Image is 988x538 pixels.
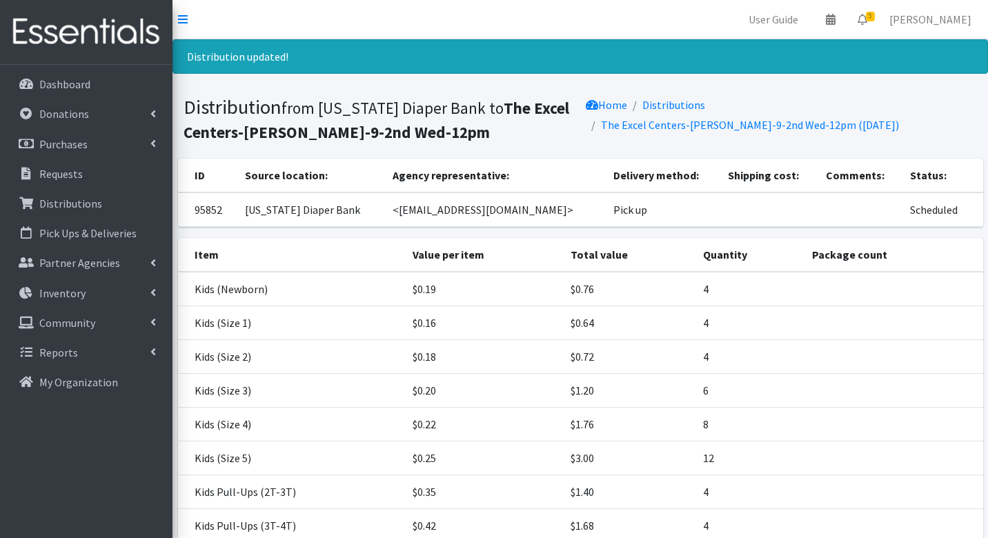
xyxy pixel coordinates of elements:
td: $0.20 [404,374,562,408]
th: Item [178,238,404,272]
a: User Guide [738,6,809,33]
p: Distributions [39,197,102,210]
b: The Excel Centers-[PERSON_NAME]-9-2nd Wed-12pm [184,98,569,142]
th: Agency representative: [384,159,605,192]
a: Inventory [6,279,167,307]
td: $1.76 [562,408,695,441]
td: Kids (Size 5) [178,441,404,475]
th: ID [178,159,237,192]
td: 4 [695,306,804,340]
td: $1.40 [562,475,695,509]
span: 5 [866,12,875,21]
th: Value per item [404,238,562,272]
td: Kids (Size 3) [178,374,404,408]
td: [US_STATE] Diaper Bank [237,192,384,227]
td: Kids (Size 2) [178,340,404,374]
td: Kids (Size 4) [178,408,404,441]
td: Kids Pull-Ups (2T-3T) [178,475,404,509]
p: Pick Ups & Deliveries [39,226,137,240]
td: 4 [695,272,804,306]
td: Pick up [605,192,720,227]
p: Requests [39,167,83,181]
td: $0.64 [562,306,695,340]
td: 6 [695,374,804,408]
p: Purchases [39,137,88,151]
td: $0.76 [562,272,695,306]
p: Reports [39,346,78,359]
td: $0.72 [562,340,695,374]
small: from [US_STATE] Diaper Bank to [184,98,569,142]
p: Inventory [39,286,86,300]
a: The Excel Centers-[PERSON_NAME]-9-2nd Wed-12pm ([DATE]) [601,118,899,132]
a: Reports [6,339,167,366]
td: $0.25 [404,441,562,475]
td: 12 [695,441,804,475]
td: $0.22 [404,408,562,441]
td: $0.18 [404,340,562,374]
th: Package count [804,238,983,272]
p: Donations [39,107,89,121]
td: Scheduled [902,192,983,227]
a: Distributions [642,98,705,112]
a: Community [6,309,167,337]
th: Comments: [818,159,902,192]
td: 4 [695,340,804,374]
td: $0.35 [404,475,562,509]
img: HumanEssentials [6,9,167,55]
th: Total value [562,238,695,272]
a: Partner Agencies [6,249,167,277]
td: <[EMAIL_ADDRESS][DOMAIN_NAME]> [384,192,605,227]
th: Status: [902,159,983,192]
a: Donations [6,100,167,128]
td: Kids (Newborn) [178,272,404,306]
a: Requests [6,160,167,188]
th: Quantity [695,238,804,272]
td: $0.16 [404,306,562,340]
th: Source location: [237,159,384,192]
a: My Organization [6,368,167,396]
h1: Distribution [184,95,575,143]
td: $1.20 [562,374,695,408]
p: Partner Agencies [39,256,120,270]
div: Distribution updated! [172,39,988,74]
p: Dashboard [39,77,90,91]
a: Distributions [6,190,167,217]
a: 5 [847,6,878,33]
th: Shipping cost: [720,159,818,192]
a: Dashboard [6,70,167,98]
a: Home [586,98,627,112]
a: [PERSON_NAME] [878,6,982,33]
td: $0.19 [404,272,562,306]
a: Purchases [6,130,167,158]
a: Pick Ups & Deliveries [6,219,167,247]
td: 95852 [178,192,237,227]
td: 4 [695,475,804,509]
p: Community [39,316,95,330]
td: 8 [695,408,804,441]
td: Kids (Size 1) [178,306,404,340]
p: My Organization [39,375,118,389]
td: $3.00 [562,441,695,475]
th: Delivery method: [605,159,720,192]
